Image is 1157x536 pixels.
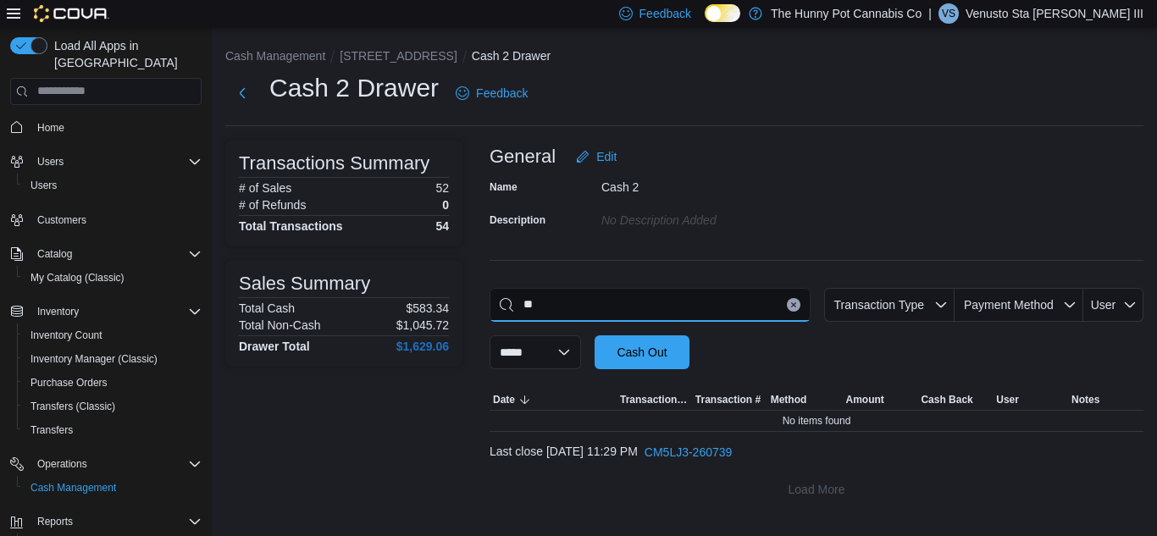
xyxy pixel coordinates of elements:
[37,515,73,528] span: Reports
[3,150,208,174] button: Users
[833,298,924,312] span: Transaction Type
[34,5,109,22] img: Cova
[3,452,208,476] button: Operations
[24,268,131,288] a: My Catalog (Classic)
[30,179,57,192] span: Users
[30,301,202,322] span: Inventory
[490,146,556,167] h3: General
[3,207,208,232] button: Customers
[645,444,733,461] span: CM5LJ3-260739
[239,301,295,315] h6: Total Cash
[3,115,208,140] button: Home
[239,153,429,174] h3: Transactions Summary
[17,371,208,395] button: Purchase Orders
[843,390,918,410] button: Amount
[1091,298,1116,312] span: User
[435,219,449,233] h4: 54
[442,198,449,212] p: 0
[964,298,1054,312] span: Payment Method
[955,288,1083,322] button: Payment Method
[30,152,70,172] button: Users
[824,288,955,322] button: Transaction Type
[17,323,208,347] button: Inventory Count
[30,244,79,264] button: Catalog
[490,472,1143,506] button: Load More
[921,393,972,406] span: Cash Back
[17,347,208,371] button: Inventory Manager (Classic)
[396,318,449,332] p: $1,045.72
[490,180,518,194] label: Name
[396,340,449,353] h4: $1,629.06
[767,390,843,410] button: Method
[783,414,851,428] span: No items found
[928,3,932,24] p: |
[3,242,208,266] button: Catalog
[406,301,449,315] p: $583.34
[30,400,115,413] span: Transfers (Classic)
[595,335,689,369] button: Cash Out
[24,175,64,196] a: Users
[30,454,94,474] button: Operations
[30,423,73,437] span: Transfers
[996,393,1019,406] span: User
[787,298,800,312] button: Clear input
[239,318,321,332] h6: Total Non-Cash
[24,175,202,196] span: Users
[472,49,551,63] button: Cash 2 Drawer
[490,213,545,227] label: Description
[490,390,617,410] button: Date
[239,340,310,353] h4: Drawer Total
[30,210,93,230] a: Customers
[30,152,202,172] span: Users
[695,393,761,406] span: Transaction #
[24,373,114,393] a: Purchase Orders
[30,481,116,495] span: Cash Management
[692,390,767,410] button: Transaction #
[638,435,739,469] button: CM5LJ3-260739
[30,244,202,264] span: Catalog
[1083,288,1143,322] button: User
[30,352,158,366] span: Inventory Manager (Classic)
[225,49,325,63] button: Cash Management
[225,47,1143,68] nav: An example of EuiBreadcrumbs
[269,71,439,105] h1: Cash 2 Drawer
[771,393,807,406] span: Method
[490,288,811,322] input: This is a search bar. As you type, the results lower in the page will automatically filter.
[24,349,202,369] span: Inventory Manager (Classic)
[601,207,828,227] div: No Description added
[24,396,122,417] a: Transfers (Classic)
[30,271,125,285] span: My Catalog (Classic)
[476,85,528,102] span: Feedback
[1068,390,1143,410] button: Notes
[3,300,208,323] button: Inventory
[30,376,108,390] span: Purchase Orders
[239,181,291,195] h6: # of Sales
[24,373,202,393] span: Purchase Orders
[24,420,202,440] span: Transfers
[30,511,202,532] span: Reports
[30,511,80,532] button: Reports
[789,481,845,498] span: Load More
[17,476,208,500] button: Cash Management
[3,510,208,533] button: Reports
[617,390,692,410] button: Transaction Type
[569,140,623,174] button: Edit
[30,301,86,322] button: Inventory
[846,393,884,406] span: Amount
[47,37,202,71] span: Load All Apps in [GEOGRAPHIC_DATA]
[617,344,667,361] span: Cash Out
[239,198,306,212] h6: # of Refunds
[639,5,691,22] span: Feedback
[493,393,515,406] span: Date
[24,325,109,345] a: Inventory Count
[938,3,959,24] div: Venusto Sta Maria III
[435,181,449,195] p: 52
[239,219,343,233] h4: Total Transactions
[917,390,993,410] button: Cash Back
[24,325,202,345] span: Inventory Count
[705,4,740,22] input: Dark Mode
[340,49,457,63] button: [STREET_ADDRESS]
[37,121,64,135] span: Home
[37,213,86,227] span: Customers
